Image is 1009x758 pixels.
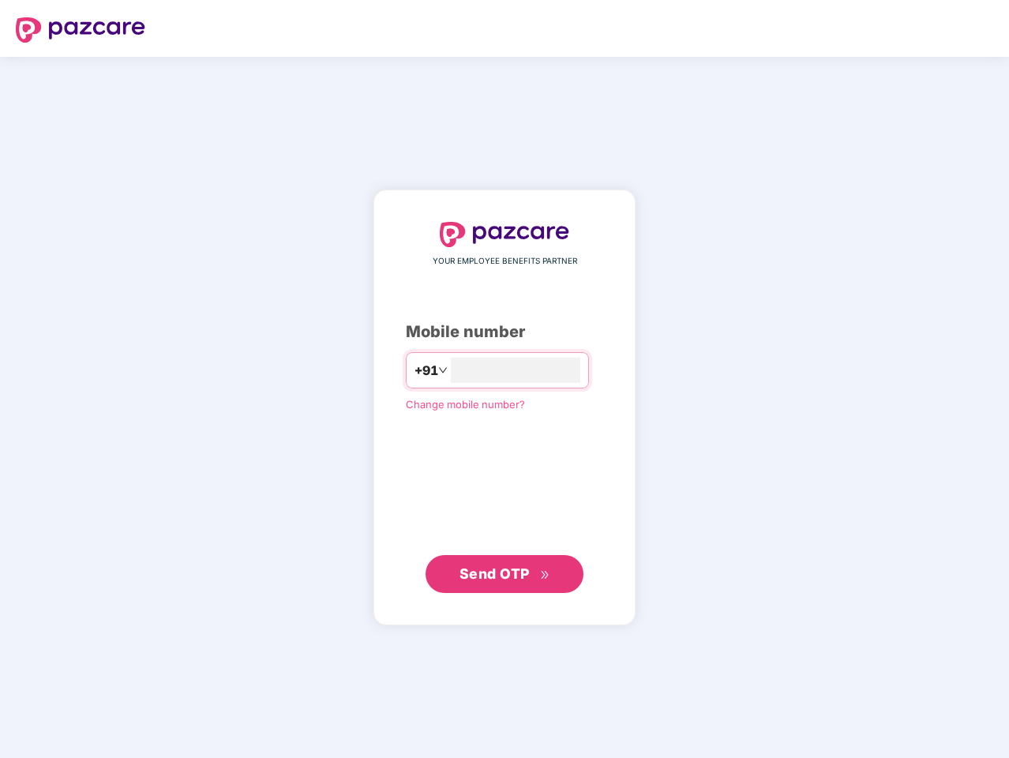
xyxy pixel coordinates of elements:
[406,320,603,344] div: Mobile number
[440,222,569,247] img: logo
[459,565,530,582] span: Send OTP
[414,361,438,381] span: +91
[540,570,550,580] span: double-right
[16,17,145,43] img: logo
[433,255,577,268] span: YOUR EMPLOYEE BENEFITS PARTNER
[426,555,583,593] button: Send OTPdouble-right
[438,366,448,375] span: down
[406,398,525,411] a: Change mobile number?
